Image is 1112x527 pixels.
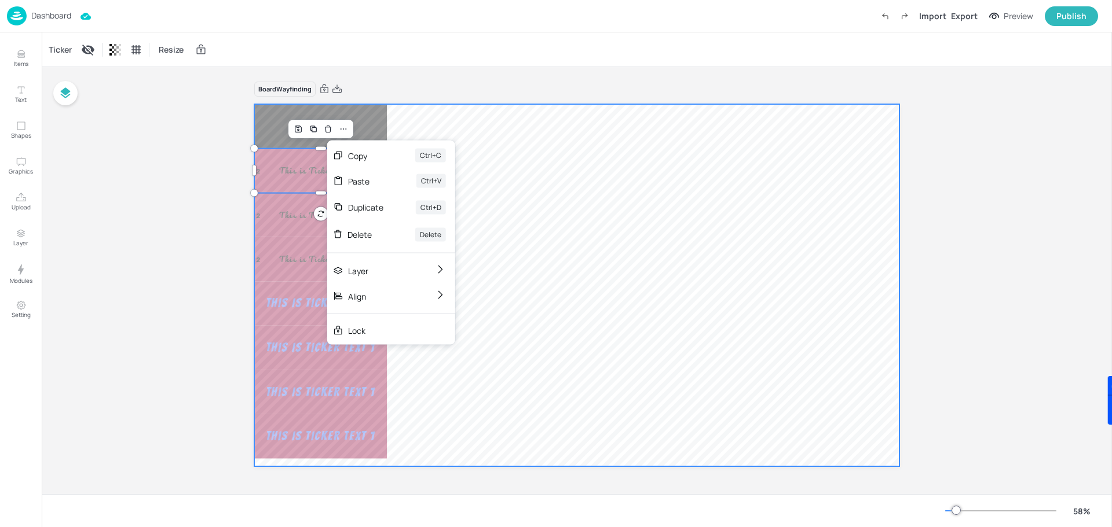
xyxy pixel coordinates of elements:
div: Ticker [46,40,74,59]
div: This is Ticker Text 1 [385,428,512,444]
button: Publish [1045,6,1098,26]
div: Publish [1056,10,1087,23]
button: Preview [982,8,1040,25]
img: logo-86c26b7e.jpg [7,6,27,25]
p: Dashboard [31,12,71,20]
div: Paste [348,175,384,187]
div: This is Ticker Text 1 [385,384,512,400]
div: This is Ticker Text 1 [385,340,512,356]
div: Ctrl+C [415,149,446,163]
div: Export [951,10,978,22]
div: 58 % [1068,505,1096,517]
div: This is Ticker Text 1 [257,384,385,400]
div: Layer [348,264,402,277]
div: Preview [1004,10,1033,23]
div: This is Ticker Text 1 [257,296,385,312]
div: Align [348,290,402,302]
div: Duplicate [348,201,383,213]
div: This is Ticker Text 1 [257,340,385,356]
div: Lock [348,325,418,337]
div: Delete [415,227,446,241]
label: Redo (Ctrl + Y) [895,6,915,26]
div: Save Layout [291,121,306,137]
div: Copy [348,149,383,161]
div: Import [919,10,946,22]
div: Board Wayfinding [254,82,316,97]
label: Undo (Ctrl + Z) [875,6,895,26]
div: This is Ticker Text 1 [257,428,385,444]
div: Delete [321,121,336,137]
div: Delete [348,229,383,241]
div: Display condition [79,40,97,59]
span: Resize [156,43,186,56]
div: Duplicate [306,121,321,137]
div: Ctrl+V [416,174,446,188]
div: Ctrl+D [416,200,446,214]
